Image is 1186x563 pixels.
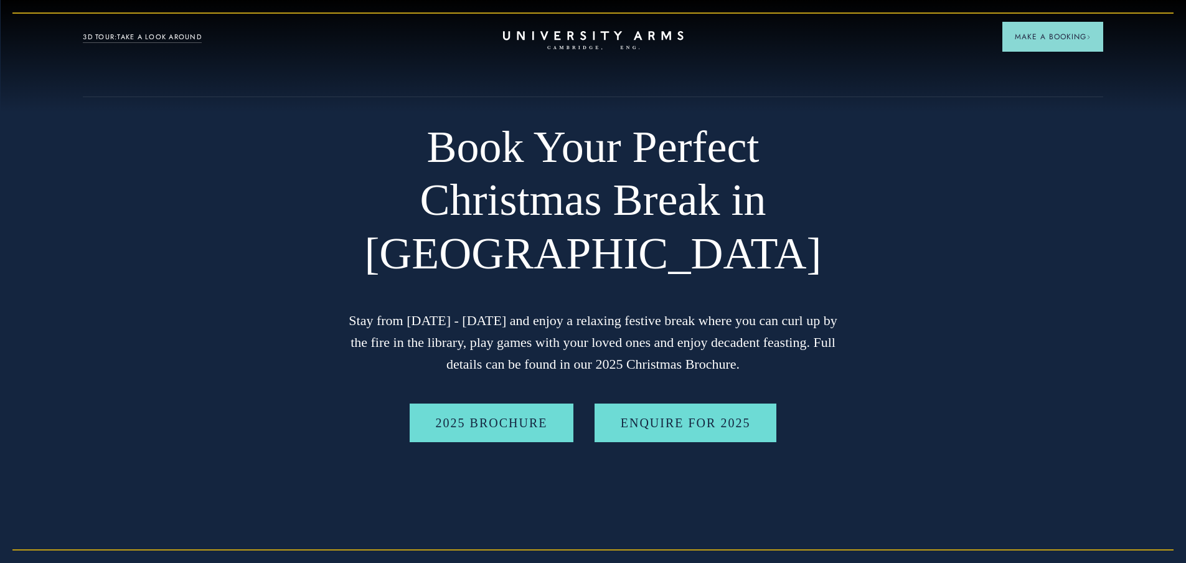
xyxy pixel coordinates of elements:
a: 2025 BROCHURE [410,404,574,442]
a: Home [503,31,684,50]
span: Make a Booking [1015,31,1091,42]
p: Stay from [DATE] - [DATE] and enjoy a relaxing festive break where you can curl up by the fire in... [344,310,842,376]
img: Arrow icon [1086,35,1091,39]
a: 3D TOUR:TAKE A LOOK AROUND [83,32,202,43]
a: Enquire for 2025 [595,404,777,442]
button: Make a BookingArrow icon [1002,22,1103,52]
h1: Book Your Perfect Christmas Break in [GEOGRAPHIC_DATA] [344,121,842,281]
